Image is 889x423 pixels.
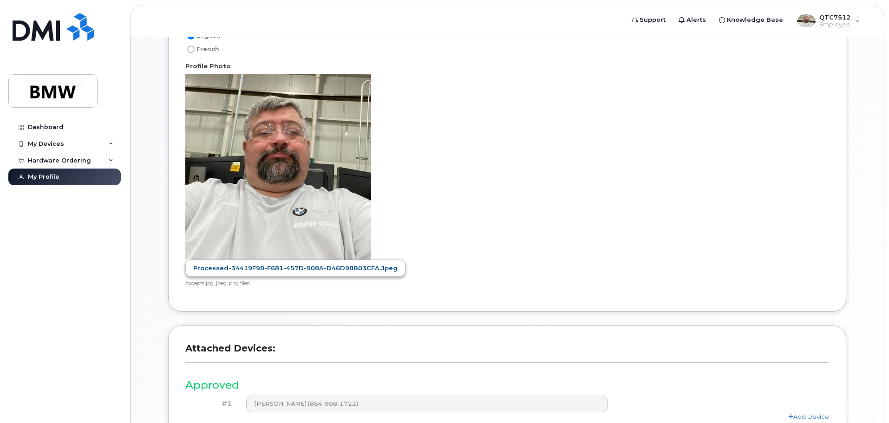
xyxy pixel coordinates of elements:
iframe: Messenger Launcher [849,383,882,416]
div: QTC7512 [791,12,867,30]
a: Knowledge Base [713,11,790,29]
img: User avatar [797,14,816,27]
span: Employee [819,21,850,28]
label: Profile Photo [185,62,231,71]
span: QTC7512 [819,13,850,21]
span: Alerts [686,15,706,25]
h3: Approved [185,379,829,391]
a: Support [625,11,672,29]
span: French [196,46,219,52]
a: Alerts [672,11,713,29]
label: processed-34419F98-F681-457D-908A-D46D98B03CFA.jpeg [185,260,405,277]
span: Support [640,15,666,25]
span: Knowledge Base [727,15,783,25]
h4: #1 [192,400,232,408]
input: French [187,46,195,53]
div: User avatar [797,12,816,30]
span: English [196,32,221,39]
h3: Attached Devices: [185,343,829,363]
a: Add Device [788,413,829,420]
img: profile.jpg [185,74,371,260]
div: Accepts jpg, jpeg, png files [185,280,822,287]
